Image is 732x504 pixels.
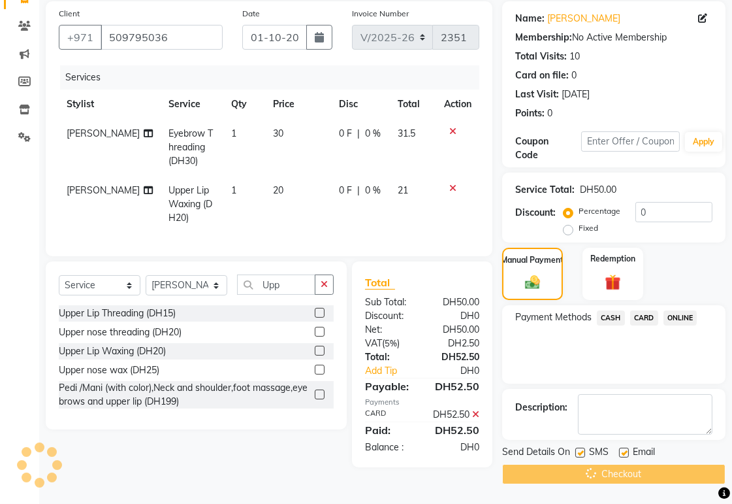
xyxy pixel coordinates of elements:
span: 0 % [365,184,381,197]
label: Invoice Number [352,8,409,20]
th: Stylist [59,90,161,119]
div: ( ) [355,337,422,350]
button: +971 [59,25,102,50]
div: DH50.00 [422,295,490,309]
span: [PERSON_NAME] [67,127,140,139]
div: Name: [515,12,545,25]
span: | [357,127,360,141]
div: Pedi /Mani (with color),Neck and shoulder,foot massage,eyebrows and upper lip (DH199) [59,381,310,409]
label: Fixed [579,222,598,234]
label: Redemption [590,253,635,265]
span: 1 [231,184,236,196]
div: Last Visit: [515,88,559,101]
div: Description: [515,401,567,414]
div: DH2.50 [422,337,490,350]
th: Disc [331,90,390,119]
input: Enter Offer / Coupon Code [581,131,680,152]
div: Discount: [515,206,556,220]
div: 10 [569,50,580,63]
div: [DATE] [562,88,590,101]
label: Percentage [579,205,620,217]
div: DH52.50 [422,378,490,394]
div: DH0 [434,364,489,378]
span: | [357,184,360,197]
span: 5% [385,338,397,348]
span: Payment Methods [515,311,592,324]
img: _gift.svg [600,273,626,292]
div: Total: [355,350,422,364]
span: 1 [231,127,236,139]
div: Card on file: [515,69,569,82]
th: Price [265,90,331,119]
span: Upper Lip Waxing (DH20) [168,184,212,224]
div: Total Visits: [515,50,567,63]
span: ONLINE [663,311,697,326]
label: Client [59,8,80,20]
div: DH52.50 [422,408,490,422]
th: Total [390,90,436,119]
th: Service [161,90,224,119]
label: Manual Payment [501,254,564,266]
div: DH52.50 [422,422,490,438]
div: 0 [547,107,552,120]
th: Action [436,90,479,119]
div: Upper nose threading (DH20) [59,326,182,339]
span: Total [365,276,395,290]
div: Payments [365,397,479,408]
div: Upper nose wax (DH25) [59,363,159,377]
th: Qty [223,90,265,119]
div: Net: [355,323,422,337]
div: Coupon Code [515,135,581,162]
div: 0 [571,69,577,82]
div: DH50.00 [422,323,490,337]
div: Payable: [355,378,422,394]
div: Services [60,65,489,90]
a: [PERSON_NAME] [547,12,620,25]
button: Apply [685,132,722,152]
span: Vat [365,337,382,349]
div: DH52.50 [422,350,490,364]
span: 0 F [339,127,352,141]
div: Membership: [515,31,572,44]
span: 20 [273,184,283,196]
span: 21 [398,184,408,196]
span: SMS [589,445,609,462]
span: 30 [273,127,283,139]
div: Upper Lip Threading (DH15) [59,307,176,320]
span: CASH [597,311,625,326]
img: _cash.svg [520,274,545,291]
div: DH0 [422,309,490,323]
label: Date [242,8,260,20]
div: Upper Lip Waxing (DH20) [59,344,166,358]
span: [PERSON_NAME] [67,184,140,196]
div: Points: [515,107,545,120]
div: DH0 [422,441,490,454]
div: DH50.00 [580,183,616,197]
span: Email [633,445,655,462]
input: Search or Scan [237,275,315,295]
input: Search by Name/Mobile/Email/Code [101,25,223,50]
div: No Active Membership [515,31,712,44]
div: CARD [355,408,422,422]
div: Sub Total: [355,295,422,309]
div: Service Total: [515,183,575,197]
a: Add Tip [355,364,434,378]
span: 0 F [339,184,352,197]
span: Eyebrow Threading (DH30) [168,127,213,167]
div: Balance : [355,441,422,454]
div: Discount: [355,309,422,323]
div: Paid: [355,422,422,438]
span: CARD [630,311,658,326]
span: 31.5 [398,127,415,139]
span: Send Details On [502,445,570,462]
span: 0 % [365,127,381,141]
